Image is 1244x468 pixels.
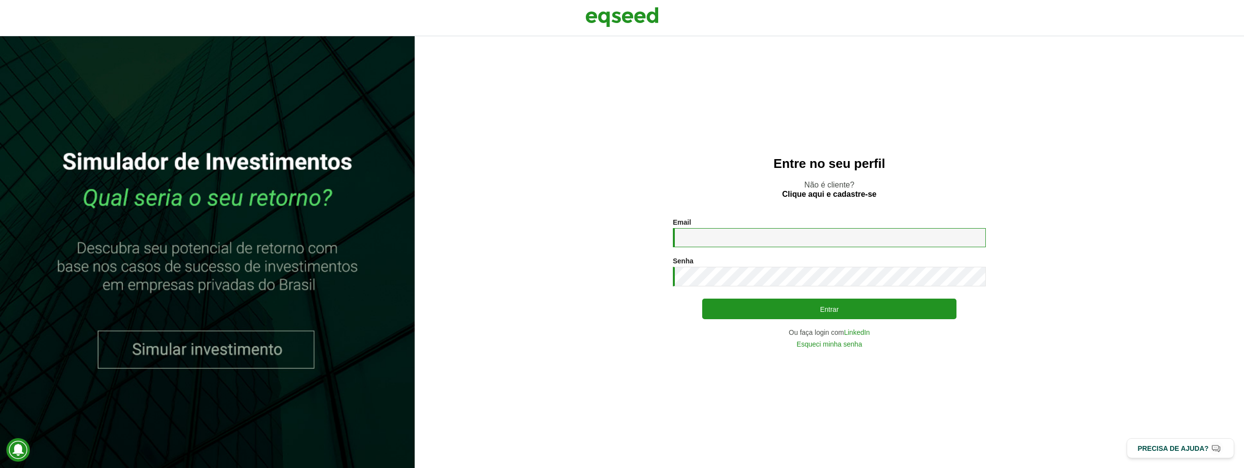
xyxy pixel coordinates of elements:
[673,219,691,226] label: Email
[782,190,877,198] a: Clique aqui e cadastre-se
[844,329,870,336] a: LinkedIn
[797,341,862,348] a: Esqueci minha senha
[702,299,956,319] button: Entrar
[585,5,659,29] img: EqSeed Logo
[434,180,1224,199] p: Não é cliente?
[673,257,693,264] label: Senha
[673,329,986,336] div: Ou faça login com
[434,157,1224,171] h2: Entre no seu perfil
